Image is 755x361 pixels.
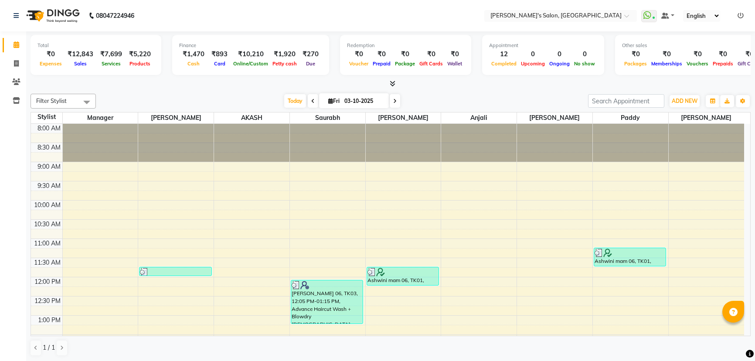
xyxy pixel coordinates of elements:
[347,49,371,59] div: ₹0
[126,49,154,59] div: ₹5,220
[33,277,62,286] div: 12:00 PM
[37,42,154,49] div: Total
[231,61,270,67] span: Online/Custom
[63,112,138,123] span: Manager
[594,248,666,266] div: Ashwini mam 06, TK01, 11:15 AM-11:45 AM, Child BOY Haircut [DEMOGRAPHIC_DATA] (up To 10 Years)
[43,343,55,352] span: 1 / 1
[393,49,417,59] div: ₹0
[32,220,62,229] div: 10:30 AM
[711,49,735,59] div: ₹0
[139,267,211,276] div: dummy 03, TK02, 11:45 AM-12:00 PM, EYE+UPPER LIP
[36,97,67,104] span: Filter Stylist
[593,112,668,123] span: Paddy
[270,49,299,59] div: ₹1,920
[231,49,270,59] div: ₹10,210
[347,61,371,67] span: Voucher
[572,61,597,67] span: No show
[519,61,547,67] span: Upcoming
[622,61,649,67] span: Packages
[32,258,62,267] div: 11:30 AM
[326,98,342,104] span: Fri
[572,49,597,59] div: 0
[649,49,684,59] div: ₹0
[489,61,519,67] span: Completed
[22,3,82,28] img: logo
[684,49,711,59] div: ₹0
[445,49,464,59] div: ₹0
[270,61,299,67] span: Petty cash
[290,112,365,123] span: Saurabh
[711,61,735,67] span: Prepaids
[547,61,572,67] span: Ongoing
[284,94,306,108] span: Today
[489,42,597,49] div: Appointment
[670,95,700,107] button: ADD NEW
[179,42,322,49] div: Finance
[304,61,317,67] span: Due
[212,61,228,67] span: Card
[214,112,289,123] span: AKASH
[441,112,517,123] span: Anjali
[72,61,89,67] span: Sales
[208,49,231,59] div: ₹893
[342,95,385,108] input: 2025-10-03
[366,112,441,123] span: [PERSON_NAME]
[185,61,202,67] span: Cash
[622,49,649,59] div: ₹0
[64,49,97,59] div: ₹12,843
[519,49,547,59] div: 0
[32,201,62,210] div: 10:00 AM
[672,98,697,104] span: ADD NEW
[547,49,572,59] div: 0
[33,296,62,306] div: 12:30 PM
[347,42,464,49] div: Redemption
[32,239,62,248] div: 11:00 AM
[588,94,664,108] input: Search Appointment
[99,61,123,67] span: Services
[417,49,445,59] div: ₹0
[37,49,64,59] div: ₹0
[371,49,393,59] div: ₹0
[37,61,64,67] span: Expenses
[179,49,208,59] div: ₹1,470
[445,61,464,67] span: Wallet
[127,61,153,67] span: Products
[684,61,711,67] span: Vouchers
[299,49,322,59] div: ₹270
[36,124,62,133] div: 8:00 AM
[417,61,445,67] span: Gift Cards
[36,162,62,171] div: 9:00 AM
[367,267,439,285] div: Ashwini mam 06, TK01, 11:45 AM-12:15 PM, Classic Hair Cut
[517,112,592,123] span: [PERSON_NAME]
[138,112,214,123] span: [PERSON_NAME]
[36,181,62,191] div: 9:30 AM
[36,316,62,325] div: 1:00 PM
[96,3,134,28] b: 08047224946
[669,112,744,123] span: [PERSON_NAME]
[36,143,62,152] div: 8:30 AM
[393,61,417,67] span: Package
[291,280,363,324] div: [PERSON_NAME] 06, TK03, 12:05 PM-01:15 PM, Advance Haircut Wash + Blowdry [DEMOGRAPHIC_DATA]
[31,112,62,122] div: Stylist
[97,49,126,59] div: ₹7,699
[649,61,684,67] span: Memberships
[36,335,62,344] div: 1:30 PM
[371,61,393,67] span: Prepaid
[489,49,519,59] div: 12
